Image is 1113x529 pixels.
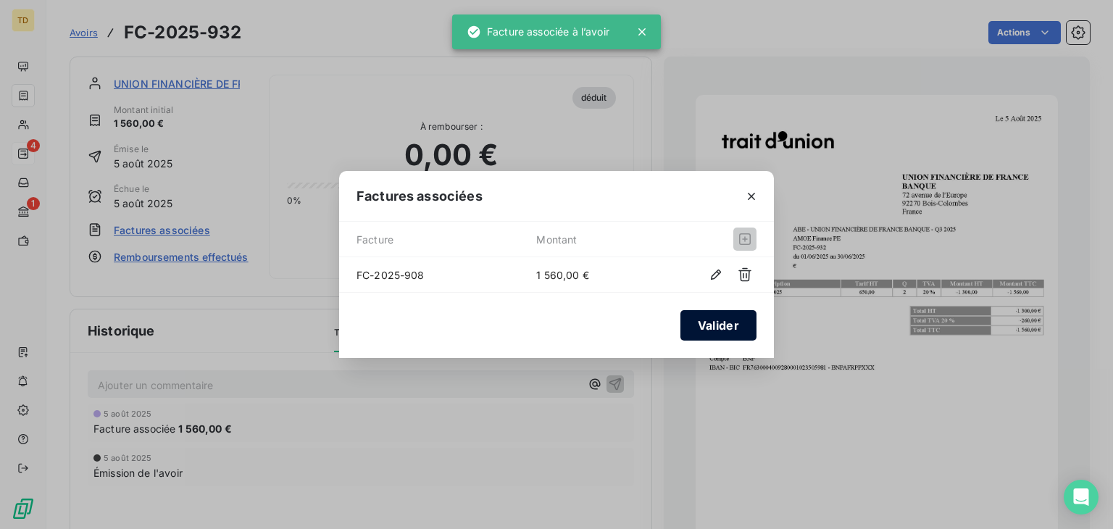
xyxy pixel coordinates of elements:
span: Montant [536,228,676,251]
span: Factures associées [357,186,483,206]
span: Facture [357,228,536,251]
button: Valider [680,310,756,341]
span: 1 560,00 € [536,267,676,283]
div: Open Intercom Messenger [1064,480,1099,515]
span: FC-2025-908 [357,267,536,283]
